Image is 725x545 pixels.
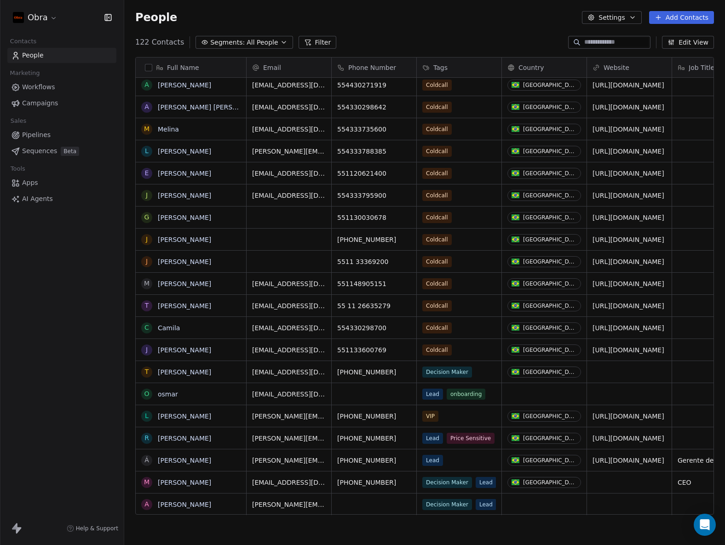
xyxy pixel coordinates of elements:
[136,78,247,515] div: grid
[158,324,180,332] a: Camila
[158,192,211,199] a: [PERSON_NAME]
[6,34,40,48] span: Contacts
[422,499,472,510] span: Decision Maker
[337,191,411,200] span: 554333795900
[689,63,714,72] span: Job Title
[146,257,148,266] div: J
[337,257,411,266] span: 5511 33369200
[76,525,118,532] span: Help & Support
[6,162,29,176] span: Tools
[22,178,38,188] span: Apps
[210,38,245,47] span: Segments:
[22,146,57,156] span: Sequences
[22,82,55,92] span: Workflows
[604,63,629,72] span: Website
[158,148,211,155] a: [PERSON_NAME]
[337,301,411,310] span: 55 11 26635279
[146,235,148,244] div: J
[422,146,452,157] span: Coldcall
[523,236,577,243] div: [GEOGRAPHIC_DATA]
[433,63,448,72] span: Tags
[337,279,411,288] span: 551148905151
[252,456,326,465] span: [PERSON_NAME][EMAIL_ADDRESS][DOMAIN_NAME]
[422,124,452,135] span: Coldcall
[337,147,411,156] span: 554333788385
[422,411,438,422] span: VIP
[593,148,664,155] a: [URL][DOMAIN_NAME]
[252,80,326,90] span: [EMAIL_ADDRESS][DOMAIN_NAME]
[144,102,149,112] div: A
[523,303,577,309] div: [GEOGRAPHIC_DATA]
[593,258,664,265] a: [URL][DOMAIN_NAME]
[587,57,672,77] div: Website
[422,234,452,245] span: Coldcall
[422,477,472,488] span: Decision Maker
[422,344,452,356] span: Coldcall
[518,63,544,72] span: Country
[523,82,577,88] div: [GEOGRAPHIC_DATA]
[593,170,664,177] a: [URL][DOMAIN_NAME]
[252,301,326,310] span: [EMAIL_ADDRESS][DOMAIN_NAME]
[337,367,411,377] span: [PHONE_NUMBER]
[593,192,664,199] a: [URL][DOMAIN_NAME]
[523,413,577,419] div: [GEOGRAPHIC_DATA]
[422,367,472,378] span: Decision Maker
[247,38,278,47] span: All People
[158,368,211,376] a: [PERSON_NAME]
[7,48,116,63] a: People
[447,433,495,444] span: Price Sensitive
[252,367,326,377] span: [EMAIL_ADDRESS][DOMAIN_NAME]
[7,96,116,111] a: Campaigns
[6,66,44,80] span: Marketing
[158,81,211,89] a: [PERSON_NAME]
[337,235,411,244] span: [PHONE_NUMBER]
[299,36,337,49] button: Filter
[28,11,48,23] span: Obra
[145,146,149,156] div: L
[158,170,211,177] a: [PERSON_NAME]
[135,37,184,48] span: 122 Contacts
[593,435,664,442] a: [URL][DOMAIN_NAME]
[7,143,116,159] a: SequencesBeta
[158,435,211,442] a: [PERSON_NAME]
[523,214,577,221] div: [GEOGRAPHIC_DATA]
[476,499,496,510] span: Lead
[144,433,149,443] div: R
[252,191,326,200] span: [EMAIL_ADDRESS][DOMAIN_NAME]
[158,280,211,287] a: [PERSON_NAME]
[146,190,148,200] div: J
[582,11,641,24] button: Settings
[337,103,411,112] span: 554330298642
[422,433,443,444] span: Lead
[694,514,716,536] div: Open Intercom Messenger
[144,455,149,465] div: Á
[144,212,150,222] div: G
[523,325,577,331] div: [GEOGRAPHIC_DATA]
[158,236,211,243] a: [PERSON_NAME]
[158,390,178,398] a: osmar
[136,57,246,77] div: Full Name
[523,104,577,110] div: [GEOGRAPHIC_DATA]
[252,125,326,134] span: [EMAIL_ADDRESS][DOMAIN_NAME]
[422,455,443,466] span: Lead
[158,457,211,464] a: [PERSON_NAME]
[593,214,664,221] a: [URL][DOMAIN_NAME]
[593,103,664,111] a: [URL][DOMAIN_NAME]
[145,301,149,310] div: T
[158,302,211,310] a: [PERSON_NAME]
[158,126,179,133] a: Melina
[523,369,577,375] div: [GEOGRAPHIC_DATA]
[158,258,211,265] a: [PERSON_NAME]
[7,80,116,95] a: Workflows
[523,457,577,464] div: [GEOGRAPHIC_DATA]
[422,168,452,179] span: Coldcall
[337,213,411,222] span: 551130030678
[422,190,452,201] span: Coldcall
[523,258,577,265] div: [GEOGRAPHIC_DATA]
[252,169,326,178] span: [EMAIL_ADDRESS][DOMAIN_NAME]
[593,126,664,133] a: [URL][DOMAIN_NAME]
[145,367,149,377] div: T
[422,256,452,267] span: Coldcall
[417,57,501,77] div: Tags
[593,81,664,89] a: [URL][DOMAIN_NAME]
